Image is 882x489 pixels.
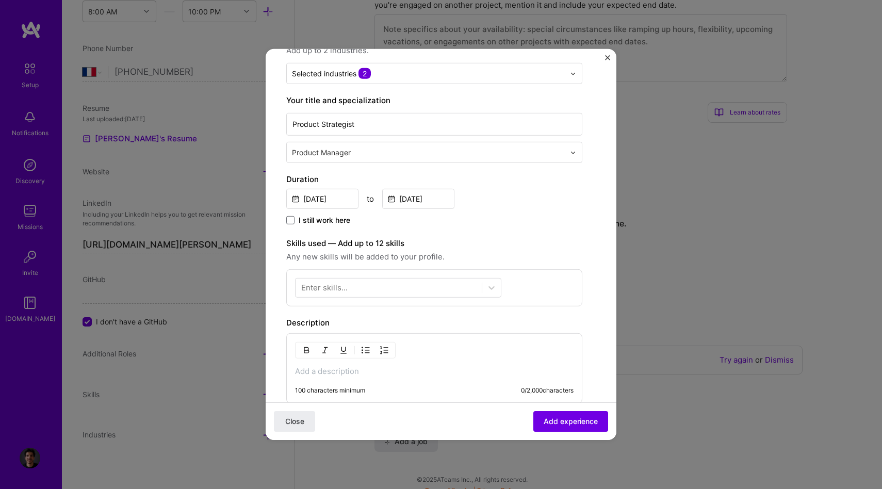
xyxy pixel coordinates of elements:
[286,94,582,107] label: Your title and specialization
[570,70,576,76] img: drop icon
[605,55,610,66] button: Close
[358,68,371,79] span: 2
[299,215,350,225] span: I still work here
[295,386,365,395] div: 100 characters minimum
[286,189,358,209] input: Date
[286,318,330,328] label: Description
[533,411,608,432] button: Add experience
[367,193,374,204] div: to
[274,411,315,432] button: Close
[286,173,582,186] label: Duration
[521,386,574,395] div: 0 / 2,000 characters
[544,416,598,427] span: Add experience
[301,282,348,293] div: Enter skills...
[339,346,348,354] img: Underline
[302,346,311,354] img: Bold
[286,237,582,250] label: Skills used — Add up to 12 skills
[321,346,329,354] img: Italic
[286,251,582,263] span: Any new skills will be added to your profile.
[354,344,355,356] img: Divider
[286,44,582,57] span: Add up to 2 industries.
[382,189,454,209] input: Date
[362,346,370,354] img: UL
[286,113,582,136] input: Role name
[292,68,371,79] div: Selected industries
[570,149,576,155] img: drop icon
[285,416,304,427] span: Close
[380,346,388,354] img: OL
